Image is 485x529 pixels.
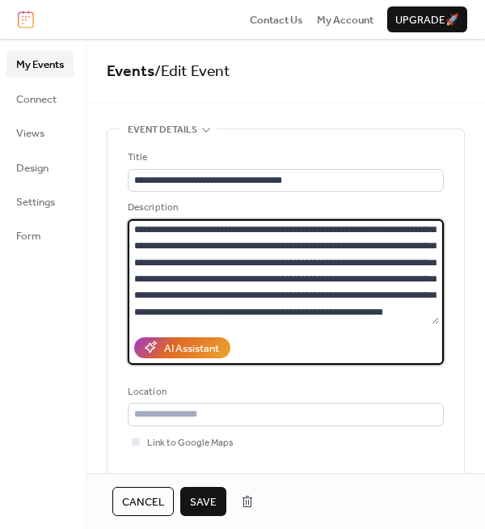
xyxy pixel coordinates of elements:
button: Save [180,487,226,516]
a: Form [6,222,74,248]
img: logo [18,11,34,28]
span: Connect [16,91,57,108]
span: / Edit Event [154,57,230,87]
div: Location [128,384,441,400]
span: My Events [16,57,64,73]
a: Views [6,120,74,146]
a: My Events [6,51,74,77]
span: Save [190,494,217,510]
a: Contact Us [250,11,303,28]
button: Cancel [112,487,174,516]
span: Link to Google Maps [147,435,234,451]
div: AI Assistant [164,341,219,357]
span: Contact Us [250,12,303,28]
div: Description [128,200,441,216]
span: Cancel [122,494,164,510]
a: Design [6,154,74,180]
span: My Account [317,12,373,28]
button: Upgrade🚀 [387,6,467,32]
span: Event details [128,122,197,138]
span: Upgrade 🚀 [395,12,459,28]
span: Views [16,125,44,142]
div: Title [128,150,441,166]
a: Settings [6,188,74,214]
div: Event color [128,470,247,486]
span: Design [16,160,48,176]
a: Events [107,57,154,87]
span: Form [16,228,41,244]
a: My Account [317,11,373,28]
a: Connect [6,86,74,112]
button: AI Assistant [134,337,230,358]
span: Settings [16,194,55,210]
